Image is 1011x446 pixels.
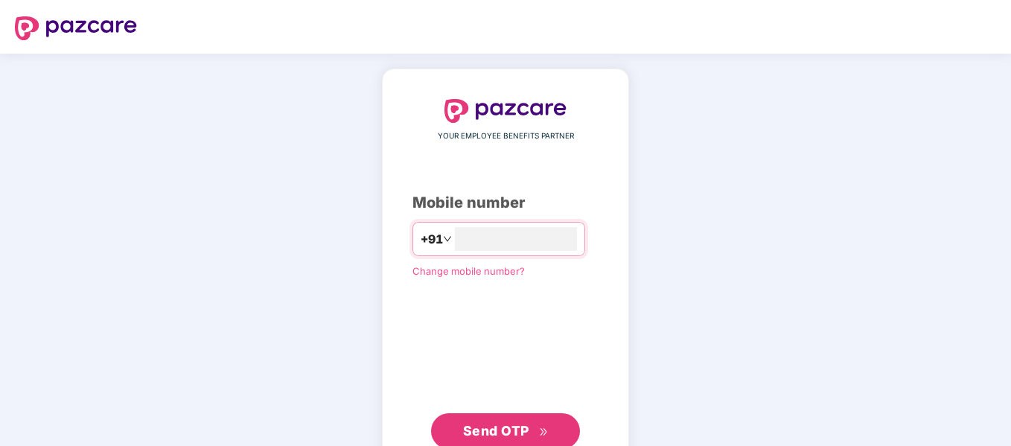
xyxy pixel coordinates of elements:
img: logo [15,16,137,40]
span: Send OTP [463,423,529,439]
span: down [443,235,452,243]
span: double-right [539,427,549,437]
a: Change mobile number? [412,265,525,277]
div: Mobile number [412,191,599,214]
span: +91 [421,230,443,249]
span: YOUR EMPLOYEE BENEFITS PARTNER [438,130,574,142]
img: logo [444,99,567,123]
